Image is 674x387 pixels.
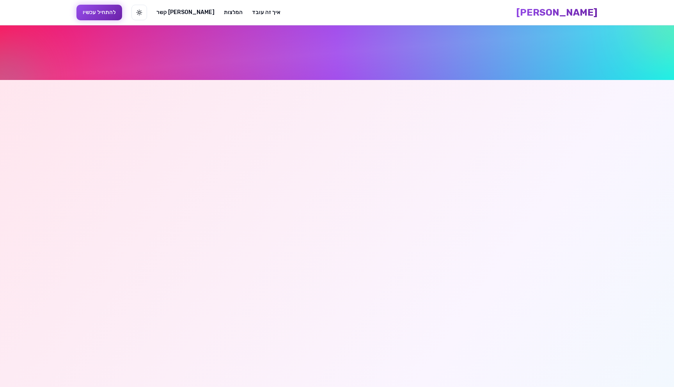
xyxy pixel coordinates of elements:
a: [PERSON_NAME] [516,6,598,19]
a: איך זה עובד [252,9,280,16]
button: להתחיל עכשיו [76,5,122,20]
a: [PERSON_NAME] קשר [156,9,215,16]
a: המלצות [224,9,243,16]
